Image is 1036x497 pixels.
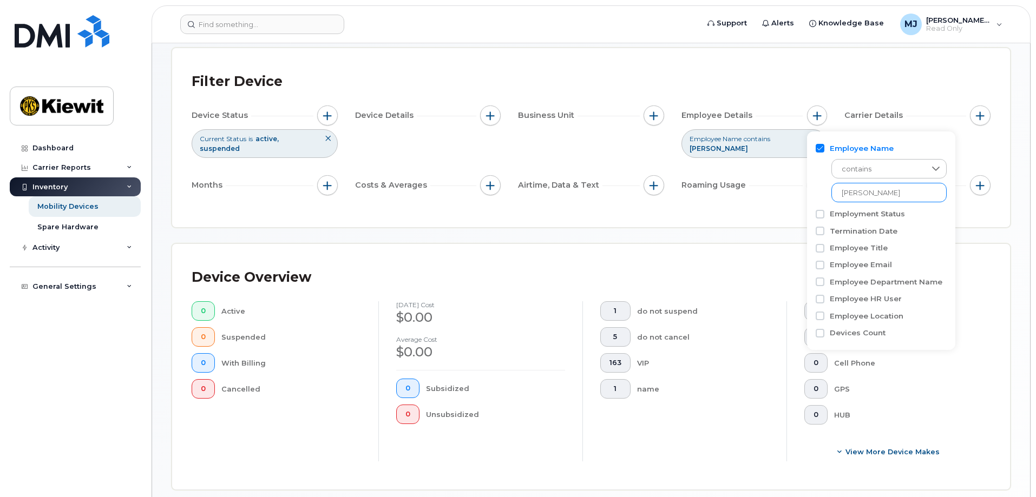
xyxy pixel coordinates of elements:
[609,385,621,393] span: 1
[832,160,926,179] span: contains
[830,209,905,219] label: Employment Status
[180,15,344,34] input: Find something...
[690,134,742,143] span: Employee Name
[845,447,940,457] span: View More Device Makes
[717,18,747,29] span: Support
[814,385,818,393] span: 0
[831,183,947,202] input: Enter Value
[681,110,756,121] span: Employee Details
[192,301,215,321] button: 0
[200,144,240,153] span: suspended
[814,359,818,367] span: 0
[192,379,215,399] button: 0
[830,226,897,236] label: Termination Date
[818,18,884,29] span: Knowledge Base
[814,410,818,419] span: 0
[248,134,253,143] span: is
[200,134,246,143] span: Current Status
[192,327,215,347] button: 0
[771,18,794,29] span: Alerts
[426,379,566,398] div: Subsidized
[834,353,974,373] div: Cell Phone
[600,301,631,321] button: 1
[904,18,917,31] span: MJ
[830,294,902,304] label: Employee HR User
[637,327,770,347] div: do not cancel
[844,110,906,121] span: Carrier Details
[802,12,891,34] a: Knowledge Base
[989,450,1028,489] iframe: Messenger Launcher
[192,263,311,291] div: Device Overview
[830,328,886,338] label: Devices Count
[192,110,251,121] span: Device Status
[755,12,802,34] a: Alerts
[600,327,631,347] button: 5
[637,301,770,321] div: do not suspend
[804,442,973,461] button: View More Device Makes
[192,68,283,96] div: Filter Device
[834,379,974,399] div: GPS
[221,353,362,373] div: With Billing
[609,359,621,367] span: 163
[396,343,565,361] div: $0.00
[609,307,621,315] span: 1
[804,405,828,425] button: 0
[609,333,621,341] span: 5
[804,379,828,399] button: 0
[600,353,631,373] button: 163
[830,260,892,270] label: Employee Email
[201,385,206,393] span: 0
[221,327,362,347] div: Suspended
[405,384,410,393] span: 0
[804,353,828,373] button: 0
[926,24,991,33] span: Read Only
[518,110,578,121] span: Business Unit
[834,405,974,425] div: HUB
[396,301,565,308] h4: [DATE] cost
[518,180,602,191] span: Airtime, Data & Text
[926,16,991,24] span: [PERSON_NAME] Jupiter
[804,301,828,321] button: 0
[255,135,279,143] span: active
[405,410,410,419] span: 0
[637,353,770,373] div: VIP
[830,311,903,321] label: Employee Location
[221,301,362,321] div: Active
[201,359,206,367] span: 0
[804,327,828,347] button: 0
[192,180,226,191] span: Months
[426,405,566,424] div: Unsubsidized
[201,307,206,315] span: 0
[830,143,894,154] label: Employee Name
[396,336,565,343] h4: Average cost
[221,379,362,399] div: Cancelled
[600,379,631,399] button: 1
[830,277,942,287] label: Employee Department Name
[700,12,755,34] a: Support
[201,333,206,341] span: 0
[355,110,417,121] span: Device Details
[355,180,430,191] span: Costs & Averages
[744,134,770,143] span: contains
[690,144,748,153] span: [PERSON_NAME]
[637,379,770,399] div: name
[192,353,215,373] button: 0
[396,308,565,327] div: $0.00
[681,180,749,191] span: Roaming Usage
[893,14,1010,35] div: Morgan Jupiter
[396,405,419,424] button: 0
[830,243,888,253] label: Employee Title
[396,379,419,398] button: 0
